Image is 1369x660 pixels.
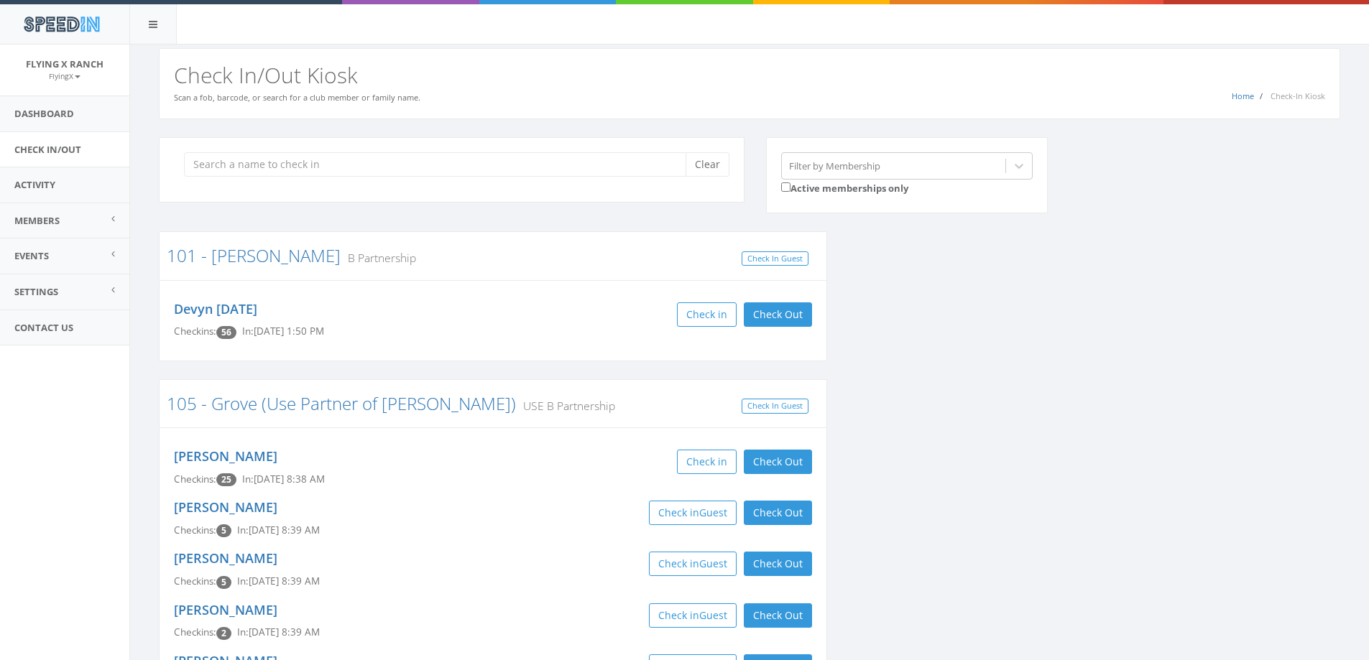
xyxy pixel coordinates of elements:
span: Events [14,249,49,262]
a: FlyingX [49,69,80,82]
button: Clear [686,152,729,177]
button: Check inGuest [649,603,737,628]
a: 101 - [PERSON_NAME] [167,243,341,267]
a: [PERSON_NAME] [174,601,277,618]
button: Check Out [744,501,812,525]
span: Checkin count [216,627,231,640]
span: In: [DATE] 8:39 AM [237,524,320,536]
a: 105 - Grove (Use Partner of [PERSON_NAME]) [167,391,516,415]
span: Contact Us [14,321,73,334]
span: Checkins: [174,473,216,485]
span: Checkin count [216,473,236,486]
button: Check inGuest [649,552,737,576]
a: [PERSON_NAME] [174,498,277,516]
span: Checkin count [216,576,231,589]
span: Checkin count [216,524,231,537]
span: In: [DATE] 8:39 AM [237,575,320,587]
div: Filter by Membership [789,159,880,172]
small: USE B Partnership [516,398,615,414]
span: Checkin count [216,326,236,339]
button: Check in [677,450,737,474]
span: Checkins: [174,524,216,536]
small: FlyingX [49,71,80,81]
button: Check Out [744,603,812,628]
span: Guest [699,608,727,622]
a: Check In Guest [742,399,808,414]
a: Home [1232,90,1254,101]
img: speedin_logo.png [17,11,106,37]
label: Active memberships only [781,180,908,195]
small: Scan a fob, barcode, or search for a club member or family name. [174,92,420,103]
span: In: [DATE] 8:39 AM [237,626,320,638]
small: B Partnership [341,250,416,266]
span: In: [DATE] 8:38 AM [242,473,325,485]
input: Search a name to check in [184,152,696,177]
span: Settings [14,285,58,298]
input: Active memberships only [781,182,790,192]
span: Checkins: [174,325,216,338]
span: Flying X Ranch [26,57,103,70]
span: In: [DATE] 1:50 PM [242,325,324,338]
button: Check Out [744,552,812,576]
span: Guest [699,557,727,570]
span: Checkins: [174,575,216,587]
a: [PERSON_NAME] [174,447,277,465]
button: Check in [677,302,737,327]
button: Check Out [744,450,812,474]
a: [PERSON_NAME] [174,549,277,567]
span: Checkins: [174,626,216,638]
button: Check Out [744,302,812,327]
span: Check-In Kiosk [1271,90,1325,101]
a: Check In Guest [742,251,808,266]
button: Check inGuest [649,501,737,525]
a: Devyn [DATE] [174,300,257,317]
h2: Check In/Out Kiosk [174,63,1325,87]
span: Guest [699,506,727,519]
span: Members [14,214,60,227]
